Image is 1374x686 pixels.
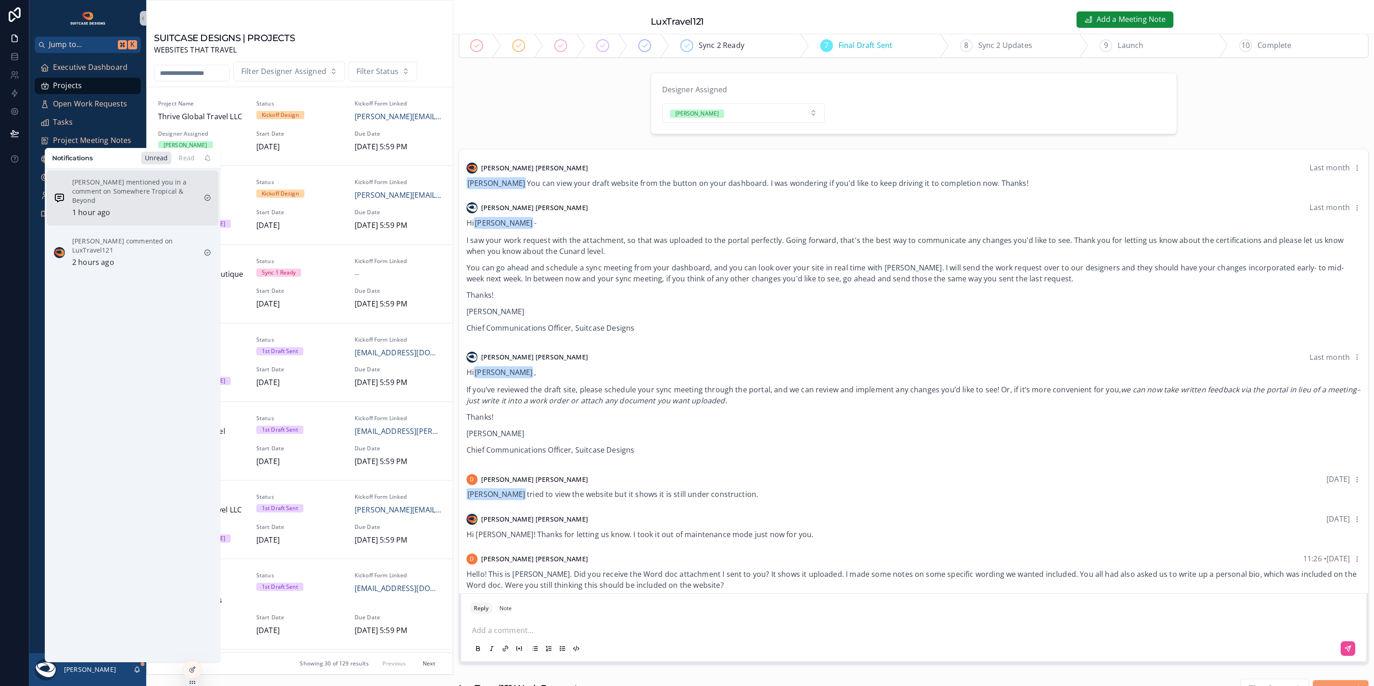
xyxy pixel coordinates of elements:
[141,152,172,164] div: Unread
[355,190,442,201] a: [PERSON_NAME][EMAIL_ADDRESS][DOMAIN_NAME]
[355,258,442,265] span: Kickoff Form Linked
[467,177,526,189] span: [PERSON_NAME]
[35,96,141,112] a: Open Work Requests
[824,40,828,52] span: 7
[1097,14,1166,26] span: Add a Meeting Note
[147,87,453,165] a: Project NameThrive Global Travel LLCStatusKickoff DesignKickoff Form Linked[PERSON_NAME][EMAIL_AD...
[256,179,344,186] span: Status
[154,32,295,44] h1: SUITCASE DESIGNS | PROJECTS
[147,559,453,649] a: Project NameHearts on Fire Travel AdventuresStatus1st Draft SentKickoff Form Linked[EMAIL_ADDRESS...
[35,114,141,131] a: Tasks
[158,111,245,123] span: Thrive Global Travel LLC
[355,583,442,595] span: [EMAIL_ADDRESS][DOMAIN_NAME]
[467,290,1361,301] p: Thanks!
[256,614,344,621] span: Start Date
[467,235,1361,257] p: I saw your work request with the attachment, so that was uploaded to the portal perfectly. Going ...
[467,428,1361,439] p: [PERSON_NAME]
[147,401,453,480] a: Project NameWanderWolf TravelStatus1st Draft SentKickoff Form Linked[EMAIL_ADDRESS][PERSON_NAME][...
[355,220,442,232] span: [DATE] 5:59 PM
[1077,11,1173,28] button: Add a Meeting Note
[355,130,442,137] span: Due Date
[256,456,344,468] span: [DATE]
[1104,40,1108,52] span: 9
[1310,202,1350,212] span: Last month
[52,153,92,163] h1: Notifications
[467,488,526,500] span: [PERSON_NAME]
[262,269,296,277] div: Sync 1 Ready
[35,151,141,167] a: Update User
[481,475,588,484] span: [PERSON_NAME] [PERSON_NAME]
[355,347,442,359] a: [EMAIL_ADDRESS][DOMAIN_NAME]
[129,41,136,48] span: K
[256,625,344,637] span: [DATE]
[349,62,417,82] button: Select Button
[35,59,141,76] a: Executive Dashboard
[355,209,442,216] span: Due Date
[474,217,533,229] span: [PERSON_NAME]
[262,111,299,119] div: Kickoff Design
[467,412,1361,422] p: Thanks!
[662,103,825,123] button: Select Button
[164,141,207,149] div: [PERSON_NAME]
[355,377,442,389] span: [DATE] 5:59 PM
[256,258,344,265] span: Status
[467,262,1361,284] p: You can go ahead and schedule a sync meeting from your dashboard, and you can look over your site...
[467,367,1361,379] p: Hi ,
[53,135,131,147] span: Project Meeting Notes
[355,336,442,343] span: Kickoff Form Linked
[256,220,344,232] span: [DATE]
[355,366,442,373] span: Due Date
[262,347,298,355] div: 1st Draft Sent
[356,66,398,78] span: Filter Status
[35,132,141,149] a: Project Meeting Notes
[467,322,1361,333] p: Chief Communications Officer, Suitcase Designs
[49,39,114,51] span: Jump to...
[233,62,345,82] button: Select Button
[29,53,146,234] div: scrollable content
[35,78,141,94] a: Projects
[467,306,1361,317] p: [PERSON_NAME]
[964,40,968,52] span: 8
[72,178,196,205] p: [PERSON_NAME] mentioned you in a comment on Somewhere Tropical & Beyond
[158,130,245,137] span: Designer Assigned
[474,366,533,378] span: [PERSON_NAME]
[35,169,141,185] a: User/Project
[355,456,442,468] span: [DATE] 5:59 PM
[256,100,344,107] span: Status
[256,298,344,310] span: [DATE]
[1241,40,1250,52] span: 10
[53,98,127,110] span: Open Work Requests
[256,377,344,389] span: [DATE]
[978,40,1032,52] span: Sync 2 Updates
[499,605,512,612] div: Note
[355,504,442,516] a: [PERSON_NAME][EMAIL_ADDRESS][DOMAIN_NAME]
[355,100,442,107] span: Kickoff Form Linked
[262,583,298,591] div: 1st Draft Sent
[35,37,141,53] button: Jump to...K
[147,480,453,559] a: Project NameLive Like Yolo Travel LLCStatus1st Draft SentKickoff Form Linked[PERSON_NAME][EMAIL_A...
[467,384,1361,406] p: If you’ve reviewed the draft site, please schedule your sync meeting through the portal, and we c...
[54,247,65,258] img: Notification icon
[1118,40,1143,52] span: Launch
[53,116,73,128] span: Tasks
[355,426,442,438] a: [EMAIL_ADDRESS][PERSON_NAME][DOMAIN_NAME]
[158,100,245,107] span: Project Name
[262,504,298,512] div: 1st Draft Sent
[1310,163,1350,173] span: Last month
[256,415,344,422] span: Status
[256,336,344,343] span: Status
[256,493,344,501] span: Status
[72,257,114,269] p: 2 hours ago
[1303,554,1350,564] span: 11:26 • [DATE]
[416,656,442,670] button: Next
[154,44,295,56] span: WEBSITES THAT TRAVEL
[662,84,727,95] span: Designer Assigned
[467,385,1360,406] em: we can now take written feedback via the portal in lieu of a meeting–just write it into a work or...
[1310,352,1350,362] span: Last month
[470,555,474,563] span: D
[470,476,474,483] span: D
[54,192,65,203] img: Notification icon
